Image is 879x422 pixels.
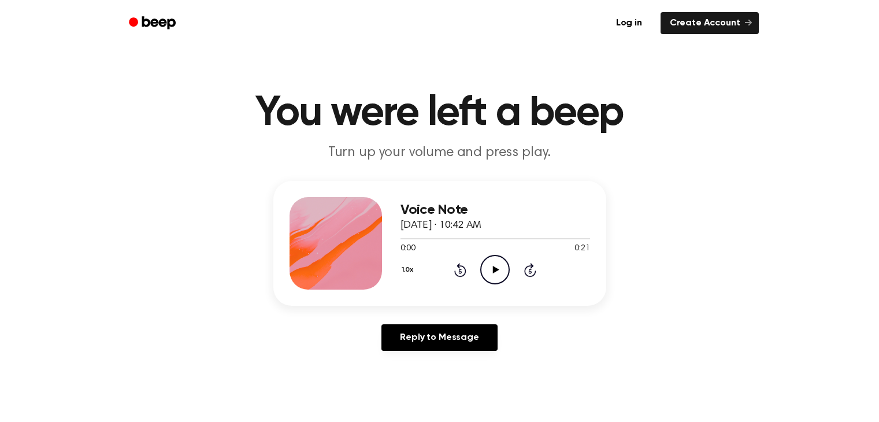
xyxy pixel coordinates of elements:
span: [DATE] · 10:42 AM [400,220,481,231]
span: 0:00 [400,243,416,255]
span: 0:21 [574,243,589,255]
h3: Voice Note [400,202,590,218]
h1: You were left a beep [144,92,736,134]
a: Log in [604,10,654,36]
button: 1.0x [400,260,418,280]
p: Turn up your volume and press play. [218,143,662,162]
a: Reply to Message [381,324,497,351]
a: Create Account [661,12,759,34]
a: Beep [121,12,186,35]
